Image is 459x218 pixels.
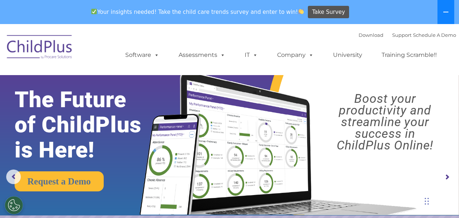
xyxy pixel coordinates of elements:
[308,6,349,19] a: Take Survey
[413,32,456,38] a: Schedule A Demo
[340,139,459,218] iframe: Chat Widget
[298,9,304,14] img: 👏
[237,48,265,62] a: IT
[88,5,307,19] span: Your insights needed! Take the child care trends survey and enter to win!
[102,48,124,54] span: Last name
[171,48,233,62] a: Assessments
[374,48,444,62] a: Training Scramble!!
[15,171,104,191] a: Request a Demo
[5,196,23,214] button: Cookies Settings
[118,48,167,62] a: Software
[102,78,133,83] span: Phone number
[3,30,76,66] img: ChildPlus by Procare Solutions
[15,87,161,163] rs-layer: The Future of ChildPlus is Here!
[91,9,97,14] img: ✅
[326,48,370,62] a: University
[359,32,456,38] font: |
[312,6,345,19] span: Take Survey
[359,32,383,38] a: Download
[392,32,412,38] a: Support
[270,48,321,62] a: Company
[317,93,453,151] rs-layer: Boost your productivity and streamline your success in ChildPlus Online!
[425,190,429,212] div: Drag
